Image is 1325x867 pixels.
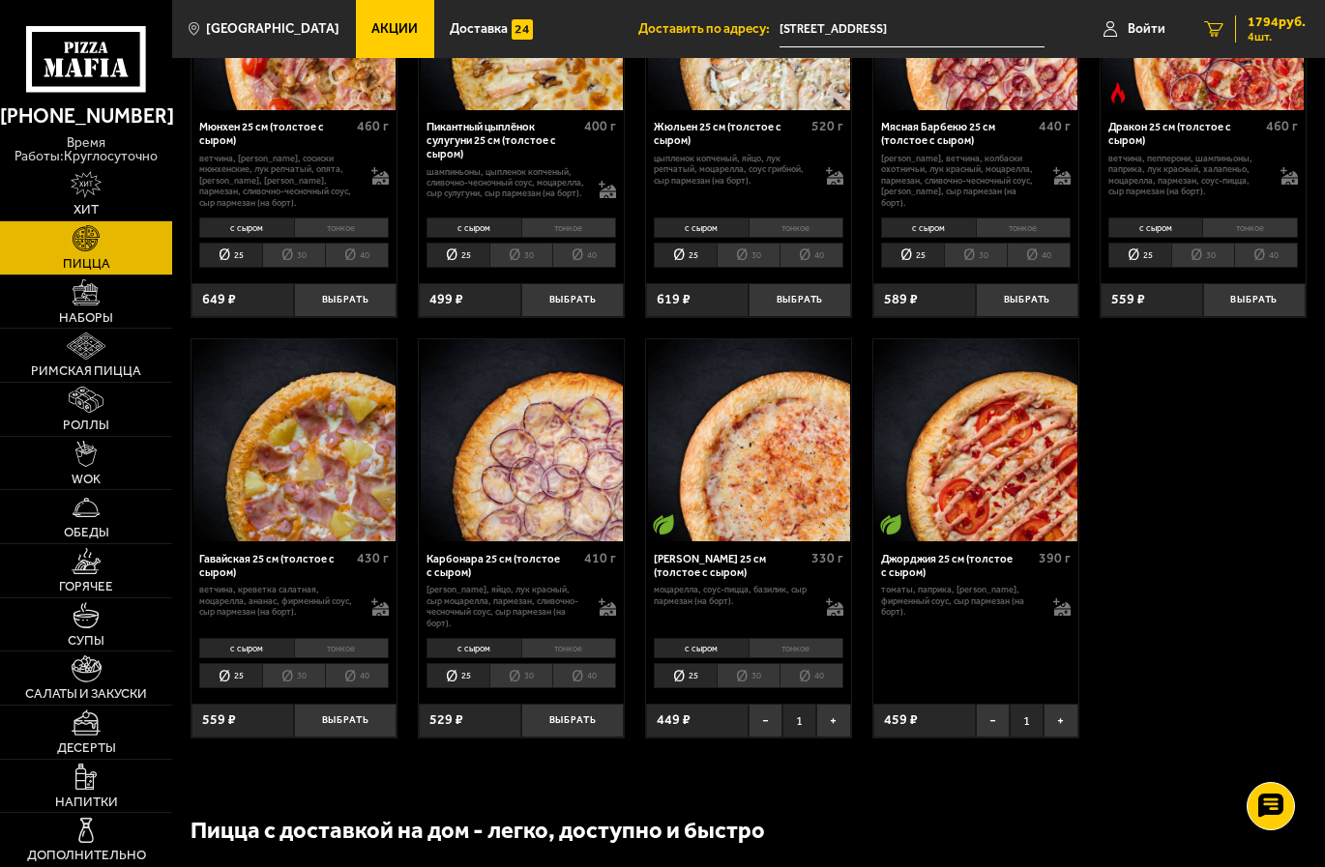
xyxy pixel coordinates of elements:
span: Обеды [64,526,109,538]
span: Десерты [57,741,116,754]
a: Вегетарианское блюдоМаргарита 25 см (толстое с сыром) [646,339,851,541]
li: с сыром [881,217,975,238]
span: 649 ₽ [202,293,236,306]
li: тонкое [1202,217,1297,238]
li: 40 [1234,243,1298,268]
li: 40 [325,663,389,688]
div: Жюльен 25 см (толстое с сыром) [654,121,807,147]
span: 400 г [584,118,616,134]
p: [PERSON_NAME], яйцо, лук красный, сыр Моцарелла, пармезан, сливочно-чесночный соус, сыр пармезан ... [427,584,585,628]
span: Пицца [63,257,110,270]
button: + [1044,704,1077,737]
div: Пикантный цыплёнок сулугуни 25 см (толстое с сыром) [427,121,579,160]
input: Ваш адрес доставки [780,12,1045,47]
span: Доставка [450,22,508,36]
span: Акции [371,22,418,36]
span: 410 г [584,550,616,566]
li: с сыром [199,217,293,238]
li: с сыром [654,638,748,658]
button: − [749,704,782,737]
span: 440 г [1039,118,1071,134]
div: Мясная Барбекю 25 см (толстое с сыром) [881,121,1034,147]
span: 589 ₽ [884,293,918,306]
span: 1794 руб. [1248,15,1306,29]
li: 25 [654,663,717,688]
li: 40 [1007,243,1071,268]
div: Мюнхен 25 см (толстое с сыром) [199,121,352,147]
img: Гавайская 25 см (толстое с сыром) [193,339,396,541]
li: 25 [199,663,262,688]
div: Джорджия 25 см (толстое с сыром) [881,553,1034,579]
button: Выбрать [1203,283,1306,317]
li: 40 [552,663,616,688]
li: 30 [489,243,552,268]
span: Наборы [59,311,113,324]
span: 460 г [1266,118,1298,134]
p: томаты, паприка, [PERSON_NAME], фирменный соус, сыр пармезан (на борт). [881,584,1040,617]
li: с сыром [199,638,293,658]
span: 559 ₽ [1111,293,1145,306]
div: Карбонара 25 см (толстое с сыром) [427,553,579,579]
li: 25 [427,663,489,688]
span: 499 ₽ [429,293,463,306]
li: 40 [780,243,843,268]
button: Выбрать [976,283,1078,317]
span: 4 шт. [1248,31,1306,43]
button: Выбрать [521,283,624,317]
p: моцарелла, соус-пицца, базилик, сыр пармезан (на борт). [654,584,812,606]
span: Напитки [55,795,118,808]
p: ветчина, креветка салатная, моцарелла, ананас, фирменный соус, сыр пармезан (на борт). [199,584,358,617]
span: 330 г [811,550,843,566]
div: Гавайская 25 см (толстое с сыром) [199,553,352,579]
button: Выбрать [749,283,851,317]
span: Хит [74,203,99,216]
li: с сыром [654,217,748,238]
a: Вегетарианское блюдоДжорджия 25 см (толстое с сыром) [873,339,1078,541]
li: 40 [780,663,843,688]
span: 459 ₽ [884,713,918,727]
li: тонкое [521,638,616,658]
li: 30 [944,243,1007,268]
span: 1 [782,704,816,737]
img: 15daf4d41897b9f0e9f617042186c801.svg [512,19,532,40]
a: Гавайская 25 см (толстое с сыром) [191,339,397,541]
li: тонкое [294,638,389,658]
span: Доставить по адресу: [638,22,780,36]
span: [GEOGRAPHIC_DATA] [206,22,339,36]
img: Джорджия 25 см (толстое с сыром) [874,339,1076,541]
li: 30 [489,663,552,688]
button: Выбрать [521,704,624,737]
li: 25 [881,243,944,268]
div: Дракон 25 см (толстое с сыром) [1108,121,1261,147]
img: Вегетарианское блюдо [653,514,673,535]
li: тонкое [749,638,843,658]
li: 25 [1108,243,1171,268]
li: с сыром [427,217,520,238]
li: 30 [262,243,325,268]
span: Дополнительно [27,849,146,861]
img: Карбонара 25 см (толстое с сыром) [421,339,623,541]
span: 529 ₽ [429,713,463,727]
li: 25 [654,243,717,268]
p: цыпленок копченый, яйцо, лук репчатый, моцарелла, соус грибной, сыр пармезан (на борт). [654,153,812,186]
button: − [976,704,1010,737]
p: ветчина, пепперони, шампиньоны, паприка, лук красный, халапеньо, моцарелла, пармезан, соус-пицца,... [1108,153,1267,197]
img: Вегетарианское блюдо [880,514,900,535]
span: 619 ₽ [657,293,691,306]
li: 30 [717,243,780,268]
li: 30 [262,663,325,688]
div: [PERSON_NAME] 25 см (толстое с сыром) [654,553,807,579]
span: 1 [1010,704,1044,737]
span: Салаты и закуски [25,687,147,700]
span: Супы [68,634,104,647]
span: 460 г [357,118,389,134]
li: 25 [427,243,489,268]
button: Выбрать [294,283,397,317]
a: Карбонара 25 см (толстое с сыром) [419,339,624,541]
img: Маргарита 25 см (толстое с сыром) [648,339,850,541]
li: 40 [325,243,389,268]
button: Выбрать [294,704,397,737]
span: Фермское шоссе, 36к27 [780,12,1045,47]
li: тонкое [521,217,616,238]
li: 30 [1171,243,1234,268]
